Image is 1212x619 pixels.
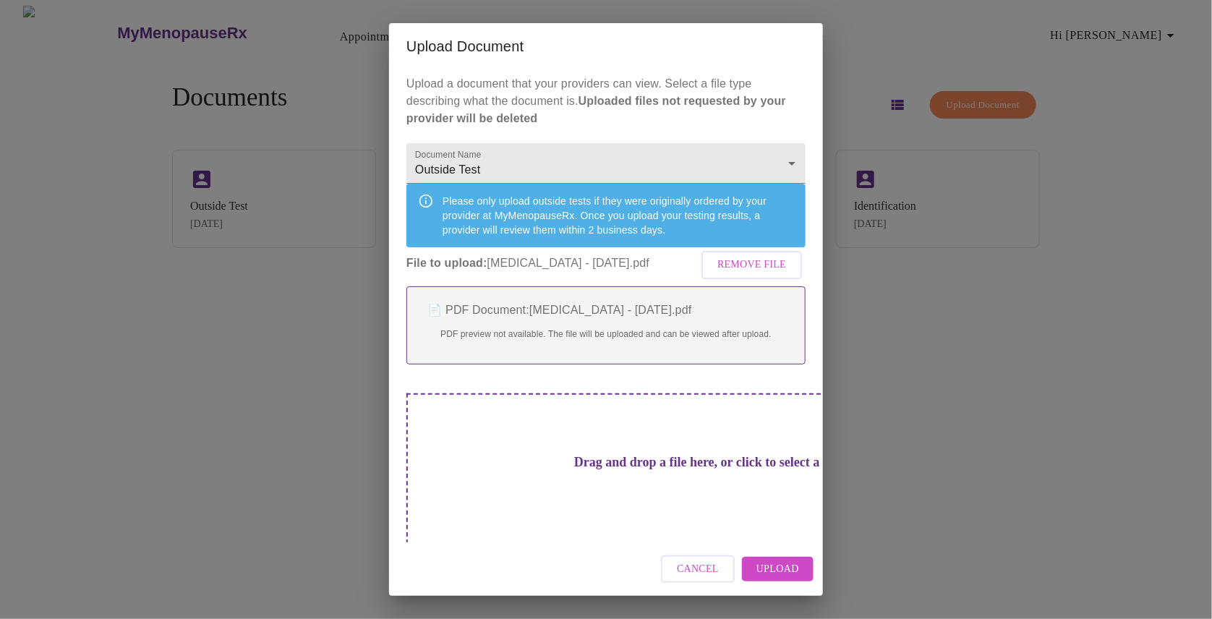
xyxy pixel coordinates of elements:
[661,555,735,584] button: Cancel
[406,95,786,124] strong: Uploaded files not requested by your provider will be deleted
[406,143,806,184] div: Outside Test
[742,557,814,582] button: Upload
[406,35,806,58] h2: Upload Document
[406,75,806,127] p: Upload a document that your providers can view. Select a file type describing what the document is.
[701,251,802,279] button: Remove File
[422,302,790,319] p: 📄 PDF Document: [MEDICAL_DATA] - [DATE].pdf
[756,560,799,579] span: Upload
[508,455,907,470] h3: Drag and drop a file here, or click to select a file
[677,560,719,579] span: Cancel
[443,188,794,243] div: Please only upload outside tests if they were originally ordered by your provider at MyMenopauseR...
[422,328,790,341] p: PDF preview not available. The file will be uploaded and can be viewed after upload.
[406,257,487,269] strong: File to upload:
[717,256,786,274] span: Remove File
[406,255,806,272] p: [MEDICAL_DATA] - [DATE].pdf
